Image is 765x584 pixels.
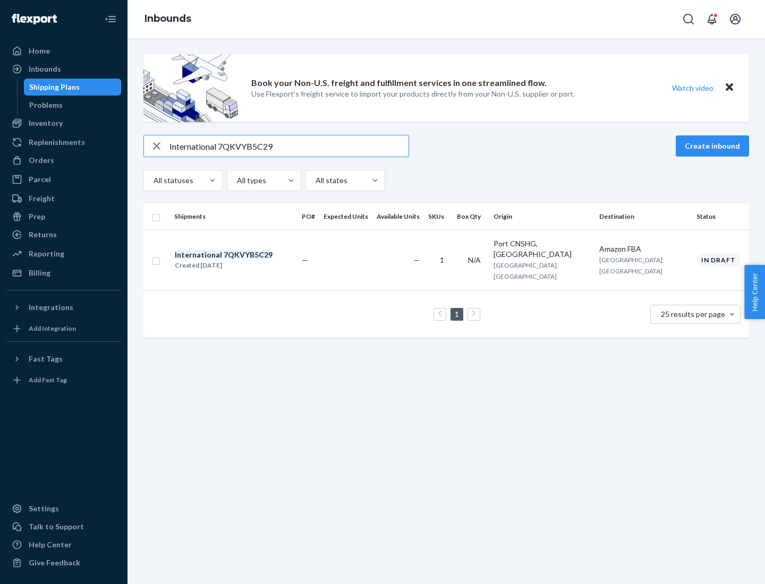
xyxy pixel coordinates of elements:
[453,310,461,319] a: Page 1 is your current page
[175,260,273,271] div: Created [DATE]
[744,265,765,319] button: Help Center
[599,256,664,275] span: [GEOGRAPHIC_DATA], [GEOGRAPHIC_DATA]
[29,557,80,568] div: Give Feedback
[6,299,121,316] button: Integrations
[136,4,200,35] ol: breadcrumbs
[29,64,61,74] div: Inbounds
[6,518,121,535] a: Talk to Support
[413,255,420,264] span: —
[6,171,121,188] a: Parcel
[236,175,237,186] input: All types
[175,250,222,259] em: International
[722,80,736,96] button: Close
[29,503,59,514] div: Settings
[29,302,73,313] div: Integrations
[251,77,547,89] p: Book your Non-U.S. freight and fulfillment services in one streamlined flow.
[29,229,57,240] div: Returns
[372,204,424,229] th: Available Units
[319,204,372,229] th: Expected Units
[29,521,84,532] div: Talk to Support
[676,135,749,157] button: Create inbound
[678,8,699,30] button: Open Search Box
[424,204,453,229] th: SKUs
[170,204,297,229] th: Shipments
[6,536,121,553] a: Help Center
[169,135,409,157] input: Search inbounds by name, destination, msku...
[661,310,725,319] span: 25 results per page
[494,261,558,280] span: [GEOGRAPHIC_DATA], [GEOGRAPHIC_DATA]
[29,248,64,259] div: Reporting
[725,8,746,30] button: Open account menu
[251,89,575,99] p: Use Flexport’s freight service to import your products directly from your Non-U.S. supplier or port.
[314,175,316,186] input: All states
[29,539,72,550] div: Help Center
[6,190,121,207] a: Freight
[701,8,722,30] button: Open notifications
[29,174,51,185] div: Parcel
[6,61,121,78] a: Inbounds
[29,118,63,128] div: Inventory
[489,204,595,229] th: Origin
[453,204,489,229] th: Box Qty
[297,204,319,229] th: PO#
[29,155,54,166] div: Orders
[6,226,121,243] a: Returns
[29,137,85,148] div: Replenishments
[665,80,720,96] button: Watch video
[696,253,741,267] div: In draft
[29,82,80,92] div: Shipping Plans
[599,244,688,254] div: Amazon FBA
[6,245,121,262] a: Reporting
[144,13,191,24] a: Inbounds
[29,211,45,222] div: Prep
[6,115,121,132] a: Inventory
[29,324,76,333] div: Add Integration
[468,255,481,264] span: N/A
[24,97,122,114] a: Problems
[440,255,444,264] span: 1
[302,255,308,264] span: —
[29,375,67,384] div: Add Fast Tag
[24,79,122,96] a: Shipping Plans
[692,204,749,229] th: Status
[152,175,154,186] input: All statuses
[12,14,57,24] img: Flexport logo
[6,208,121,225] a: Prep
[6,134,121,151] a: Replenishments
[29,46,50,56] div: Home
[29,100,63,110] div: Problems
[224,250,273,259] em: 7QKVYB5C29
[494,238,591,260] div: Port CNSHG, [GEOGRAPHIC_DATA]
[29,193,55,204] div: Freight
[6,152,121,169] a: Orders
[6,350,121,367] button: Fast Tags
[6,320,121,337] a: Add Integration
[6,500,121,517] a: Settings
[6,264,121,281] a: Billing
[29,268,50,278] div: Billing
[595,204,692,229] th: Destination
[6,554,121,571] button: Give Feedback
[6,372,121,389] a: Add Fast Tag
[6,42,121,59] a: Home
[100,8,121,30] button: Close Navigation
[29,354,63,364] div: Fast Tags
